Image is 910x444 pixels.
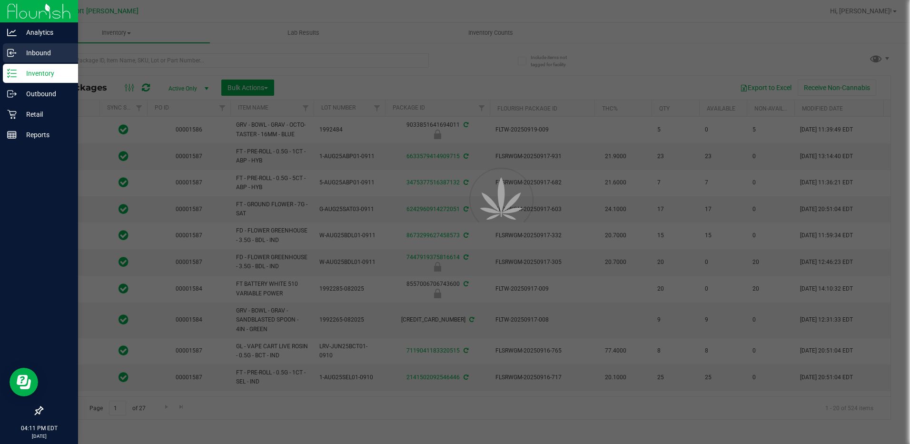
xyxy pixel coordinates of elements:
[17,68,74,79] p: Inventory
[10,368,38,396] iframe: Resource center
[7,69,17,78] inline-svg: Inventory
[17,88,74,100] p: Outbound
[7,48,17,58] inline-svg: Inbound
[4,433,74,440] p: [DATE]
[17,27,74,38] p: Analytics
[7,110,17,119] inline-svg: Retail
[7,28,17,37] inline-svg: Analytics
[7,89,17,99] inline-svg: Outbound
[4,424,74,433] p: 04:11 PM EDT
[17,129,74,141] p: Reports
[7,130,17,140] inline-svg: Reports
[17,47,74,59] p: Inbound
[17,109,74,120] p: Retail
